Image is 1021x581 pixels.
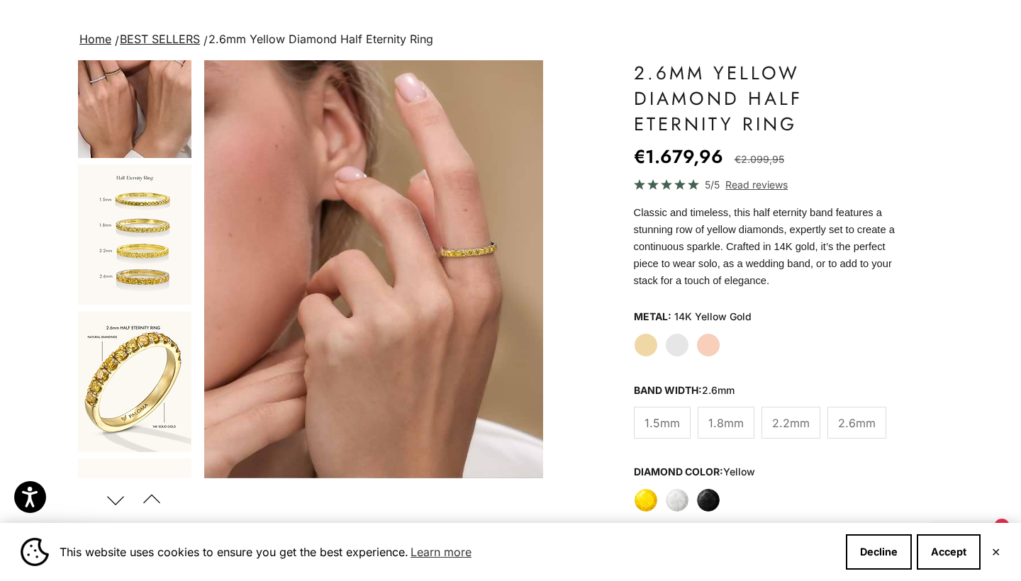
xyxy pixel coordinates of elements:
[208,32,433,46] span: 2.6mm Yellow Diamond Half Eternity Ring
[725,176,788,193] span: Read reviews
[204,60,543,478] img: #YellowGold #WhiteGold #RoseGold
[634,461,755,483] legend: Diamond Color:
[705,176,720,193] span: 5/5
[634,306,671,327] legend: Metal:
[78,18,191,158] img: #YellowGold #WhiteGold #RoseGold
[723,466,755,478] variant-option-value: yellow
[79,32,111,46] a: Home
[917,534,981,570] button: Accept
[634,142,723,171] sale-price: €1.679,96
[204,60,543,478] div: Item 5 of 22
[408,541,474,563] a: Learn more
[77,163,193,306] button: Go to item 10
[634,380,735,401] legend: Band Width:
[735,151,784,168] compare-at-price: €2.099,95
[78,312,191,452] img: #YellowGold
[991,548,1000,556] button: Close
[674,306,752,327] variant-option-value: 14K Yellow Gold
[21,538,49,566] img: Cookie banner
[77,16,193,159] button: Go to item 9
[645,414,680,432] span: 1.5mm
[78,164,191,305] img: #YellowGold #WhiteGold #RoseGold
[634,176,909,193] a: 5/5 Read reviews
[77,30,944,50] nav: breadcrumbs
[60,541,835,563] span: This website uses cookies to ensure you get the best experience.
[77,310,193,453] button: Go to item 11
[846,534,912,570] button: Decline
[634,207,895,286] span: Classic and timeless, this half eternity band features a stunning row of yellow diamonds, expertl...
[120,32,200,46] a: BEST SELLERS
[772,414,810,432] span: 2.2mm
[708,414,744,432] span: 1.8mm
[634,60,909,137] h1: 2.6mm Yellow Diamond Half Eternity Ring
[702,384,735,396] variant-option-value: 2.6mm
[838,414,876,432] span: 2.6mm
